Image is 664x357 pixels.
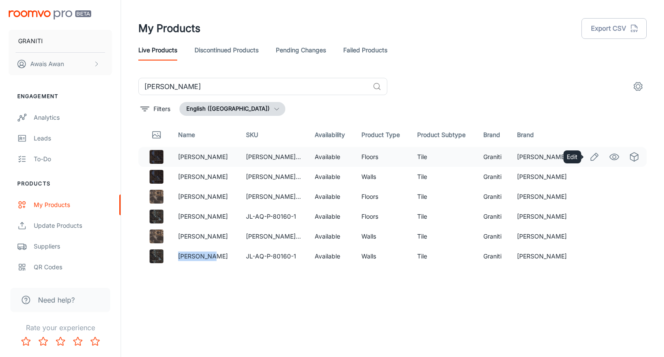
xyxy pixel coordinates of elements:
td: [PERSON_NAME] [510,147,578,167]
td: JL-AQ-P-80160-1 [239,246,308,266]
td: Available [308,187,354,207]
a: [PERSON_NAME] [178,173,228,180]
td: Floors [354,187,410,207]
div: To-do [34,154,112,164]
div: My Products [34,200,112,210]
button: settings [629,78,647,95]
div: Analytics [34,113,112,122]
a: Discontinued Products [195,40,259,61]
td: Graniti [476,226,511,246]
a: Pending Changes [276,40,326,61]
td: Graniti [476,207,511,226]
th: Product Subtype [410,123,476,147]
button: Export CSV [581,18,647,39]
td: Available [308,246,354,266]
a: [PERSON_NAME] [178,213,228,220]
th: SKU [239,123,308,147]
td: [PERSON_NAME] [510,246,578,266]
p: Awais Awan [30,59,64,69]
td: Walls [354,226,410,246]
td: [PERSON_NAME] [510,187,578,207]
h1: My Products [138,21,201,36]
button: Rate 3 star [52,333,69,350]
div: Leads [34,134,112,143]
button: filter [138,102,172,116]
button: Rate 5 star [86,333,104,350]
td: Available [308,226,354,246]
td: Floors [354,147,410,167]
td: Tile [410,187,476,207]
a: Edit [587,150,602,164]
button: Rate 4 star [69,333,86,350]
td: Tile [410,246,476,266]
th: Name [171,123,239,147]
td: Available [308,147,354,167]
svg: Thumbnail [151,130,162,140]
p: GRANITI [18,36,43,46]
a: See in Visualizer [607,150,622,164]
th: Brand [476,123,511,147]
td: Tile [410,207,476,226]
td: Graniti [476,246,511,266]
button: GRANITI [9,30,112,52]
td: [PERSON_NAME] [510,207,578,226]
td: [PERSON_NAME]-P-80160-1 [239,167,308,187]
td: [PERSON_NAME]-P-80160-1-1 [239,187,308,207]
td: Floors [354,207,410,226]
td: [PERSON_NAME]-P-80160-1-1 [239,226,308,246]
td: JL-AQ-P-80160-1 [239,207,308,226]
td: Tile [410,226,476,246]
td: Available [308,167,354,187]
a: [PERSON_NAME] [178,252,228,260]
td: Walls [354,167,410,187]
div: QR Codes [34,262,112,272]
p: Rate your experience [7,322,114,333]
td: [PERSON_NAME] [510,167,578,187]
td: Graniti [476,147,511,167]
button: Rate 1 star [17,333,35,350]
a: See in Virtual Samples [627,150,642,164]
th: Availability [308,123,354,147]
th: Product Type [354,123,410,147]
div: Update Products [34,221,112,230]
td: Graniti [476,167,511,187]
a: Failed Products [343,40,387,61]
a: [PERSON_NAME] [178,153,228,160]
input: Search [138,78,369,95]
td: [PERSON_NAME] [510,226,578,246]
a: Live Products [138,40,177,61]
p: Filters [153,104,170,114]
div: Suppliers [34,242,112,251]
button: English ([GEOGRAPHIC_DATA]) [179,102,285,116]
td: Tile [410,167,476,187]
td: Available [308,207,354,226]
td: Tile [410,147,476,167]
img: Roomvo PRO Beta [9,10,91,19]
a: [PERSON_NAME] [178,193,228,200]
td: Graniti [476,187,511,207]
td: [PERSON_NAME]-P-80160-1 [239,147,308,167]
button: Awais Awan [9,53,112,75]
a: [PERSON_NAME] [178,233,228,240]
span: Need help? [38,295,75,305]
td: Walls [354,246,410,266]
th: Brand [510,123,578,147]
button: Rate 2 star [35,333,52,350]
